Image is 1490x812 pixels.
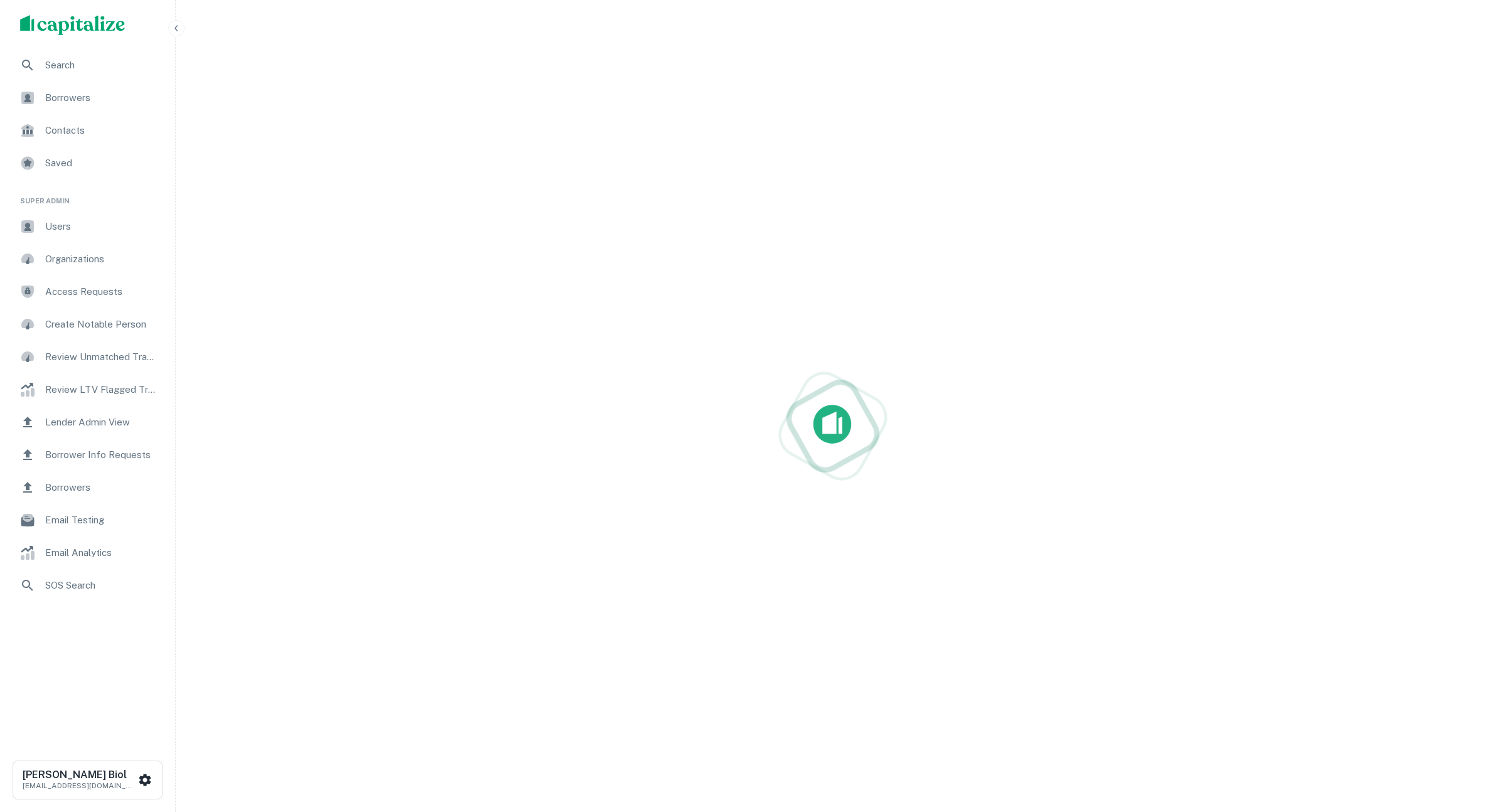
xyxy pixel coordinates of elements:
[45,447,158,462] span: Borrower Info Requests
[10,148,165,178] a: Saved
[10,505,165,535] a: Email Testing
[10,407,165,437] a: Lender Admin View
[45,513,158,528] span: Email Testing
[10,440,165,470] a: Borrower Info Requests
[10,309,165,339] a: Create Notable Person
[10,375,165,405] a: Review LTV Flagged Transactions
[45,58,158,73] span: Search
[45,382,158,397] span: Review LTV Flagged Transactions
[10,83,165,113] a: Borrowers
[45,480,158,495] span: Borrowers
[45,90,158,105] span: Borrowers
[45,545,158,560] span: Email Analytics
[10,342,165,372] a: Review Unmatched Transactions
[45,415,158,430] span: Lender Admin View
[13,761,163,799] button: [PERSON_NAME] Biol[EMAIL_ADDRESS][DOMAIN_NAME]
[10,211,165,242] a: Users
[45,156,158,171] span: Saved
[45,123,158,138] span: Contacts
[10,277,165,307] a: Access Requests
[45,578,158,593] span: SOS Search
[45,219,158,234] span: Users
[10,115,165,146] a: Contacts
[10,473,165,503] a: Borrowers
[45,350,158,365] span: Review Unmatched Transactions
[23,770,136,780] h6: [PERSON_NAME] Biol
[10,244,165,274] a: Organizations
[1427,712,1490,772] iframe: Chat Widget
[10,570,165,601] a: SOS Search
[10,181,165,211] li: Super Admin
[23,780,136,791] p: [EMAIL_ADDRESS][DOMAIN_NAME]
[20,15,126,35] img: capitalize-logo.png
[10,50,165,80] a: Search
[45,317,158,332] span: Create Notable Person
[45,284,158,299] span: Access Requests
[10,538,165,568] a: Email Analytics
[45,252,158,267] span: Organizations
